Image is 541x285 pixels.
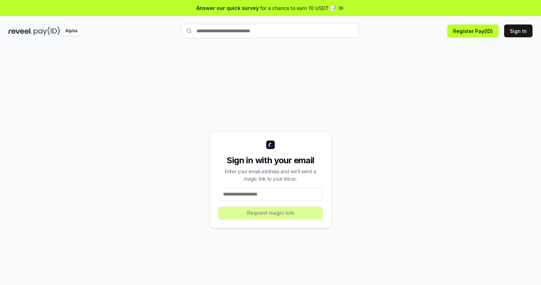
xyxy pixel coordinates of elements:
button: Register Pay(ID) [447,24,498,37]
div: Alpha [61,27,81,35]
img: logo_small [266,141,275,149]
img: pay_id [34,27,60,35]
span: Answer our quick survey [196,4,259,12]
img: reveel_dark [9,27,32,35]
button: Sign In [504,24,532,37]
div: Sign in with your email [218,155,323,166]
span: for a chance to earn 10 USDT 📝 [260,4,336,12]
div: Enter your email address and we’ll send a magic link to your inbox. [218,168,323,182]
